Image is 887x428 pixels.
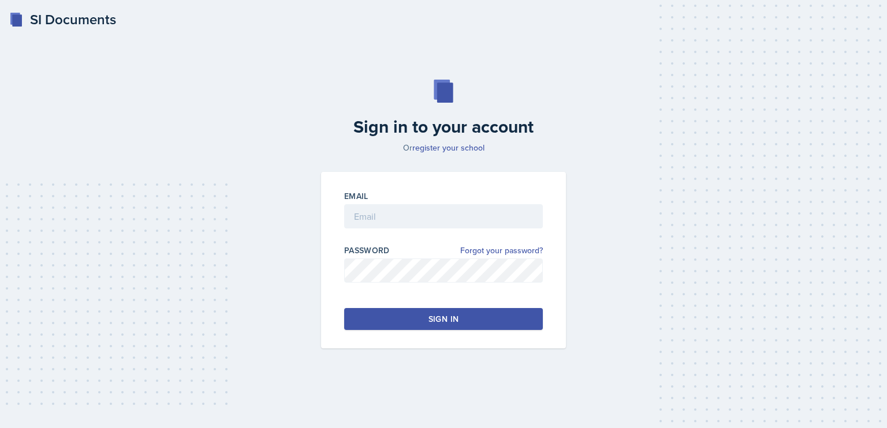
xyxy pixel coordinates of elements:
button: Sign in [344,308,543,330]
p: Or [314,142,573,153]
input: Email [344,204,543,228]
h2: Sign in to your account [314,117,573,137]
a: SI Documents [9,9,116,30]
div: Sign in [428,313,459,325]
a: Forgot your password? [460,245,543,257]
label: Password [344,245,390,256]
label: Email [344,190,368,202]
a: register your school [412,142,485,153]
